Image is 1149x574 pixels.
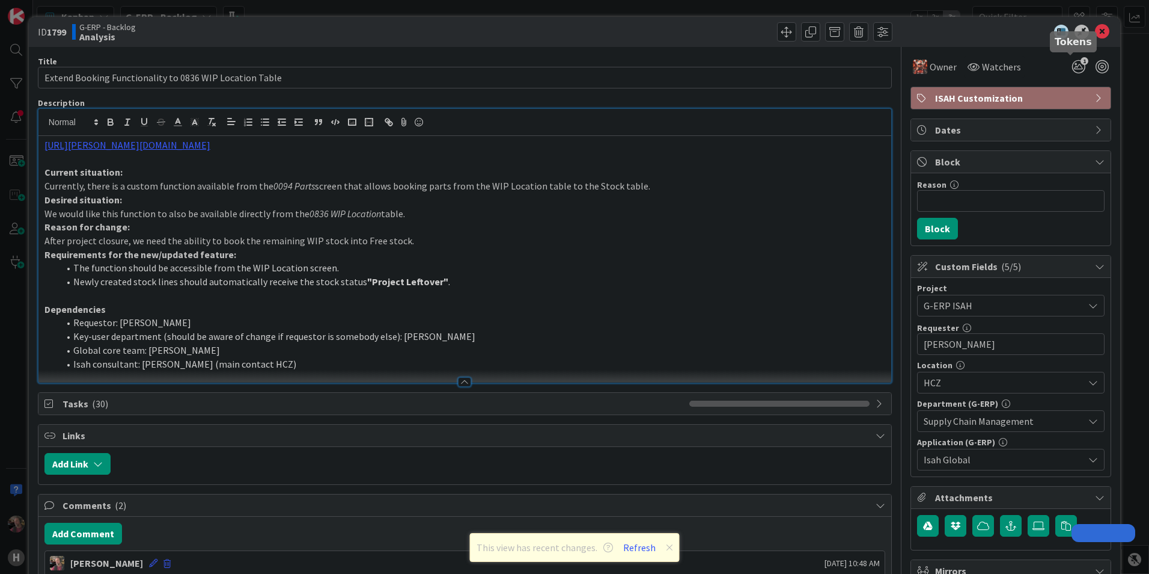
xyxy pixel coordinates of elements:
li: Newly created stock lines should automatically receive the stock status . [59,275,885,289]
em: 0836 WIP Location [309,208,381,220]
span: ( 2 ) [115,499,126,511]
img: JK [913,60,927,74]
img: BF [50,556,64,570]
span: Supply Chain Management [924,414,1083,428]
span: G-ERP - Backlog [79,22,136,32]
span: Tasks [62,397,683,411]
button: Add Comment [44,523,122,545]
span: Block [935,155,1089,169]
p: We would like this function to also be available directly from the table. [44,207,885,221]
label: Requester [917,322,959,333]
span: Dates [935,123,1089,137]
div: Project [917,284,1105,292]
h5: Tokens [1055,36,1092,48]
label: Reason [917,179,946,190]
em: 0094 Parts [273,180,315,192]
input: type card name here... [38,67,892,88]
strong: Dependencies [44,303,106,315]
span: Description [38,97,85,108]
span: Isah Global [924,452,1083,467]
span: Attachments [935,490,1089,505]
span: HCZ [924,375,1083,390]
li: The function should be accessible from the WIP Location screen. [59,261,885,275]
span: This view has recent changes. [477,540,613,555]
div: Location [917,361,1105,369]
button: Add Link [44,453,111,475]
div: Department (G-ERP) [917,400,1105,408]
li: Isah consultant: [PERSON_NAME] (main contact HCZ) [59,357,885,371]
strong: Desired situation: [44,194,122,206]
span: Watchers [982,60,1021,74]
a: [URL][PERSON_NAME][DOMAIN_NAME] [44,139,210,151]
b: 1799 [47,26,66,38]
span: Comments [62,498,870,513]
span: 1 [1080,57,1088,65]
button: Block [917,218,958,239]
button: Refresh [619,540,660,555]
span: ID [38,25,66,39]
span: ISAH Customization [935,91,1089,105]
b: Analysis [79,32,136,42]
span: [DATE] 10:48 AM [824,557,880,570]
strong: Requirements for the new/updated feature: [44,248,236,261]
p: Currently, there is a custom function available from the screen that allows booking parts from th... [44,179,885,193]
span: Custom Fields [935,259,1089,274]
p: After project closure, we need the ability to book the remaining WIP stock into Free stock. [44,234,885,248]
li: Key-user department (should be aware of change if requestor is somebody else): [PERSON_NAME] [59,330,885,344]
span: ( 30 ) [92,398,108,410]
span: Links [62,428,870,443]
label: Title [38,56,57,67]
strong: "Project Leftover" [367,276,448,288]
li: Requestor: [PERSON_NAME] [59,316,885,330]
span: G-ERP ISAH [924,297,1077,314]
div: Application (G-ERP) [917,438,1105,446]
div: [PERSON_NAME] [70,556,143,570]
span: Owner [930,60,957,74]
strong: Reason for change: [44,221,130,233]
li: Global core team: [PERSON_NAME] [59,344,885,357]
strong: Current situation: [44,166,123,178]
span: ( 5/5 ) [1001,261,1021,273]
